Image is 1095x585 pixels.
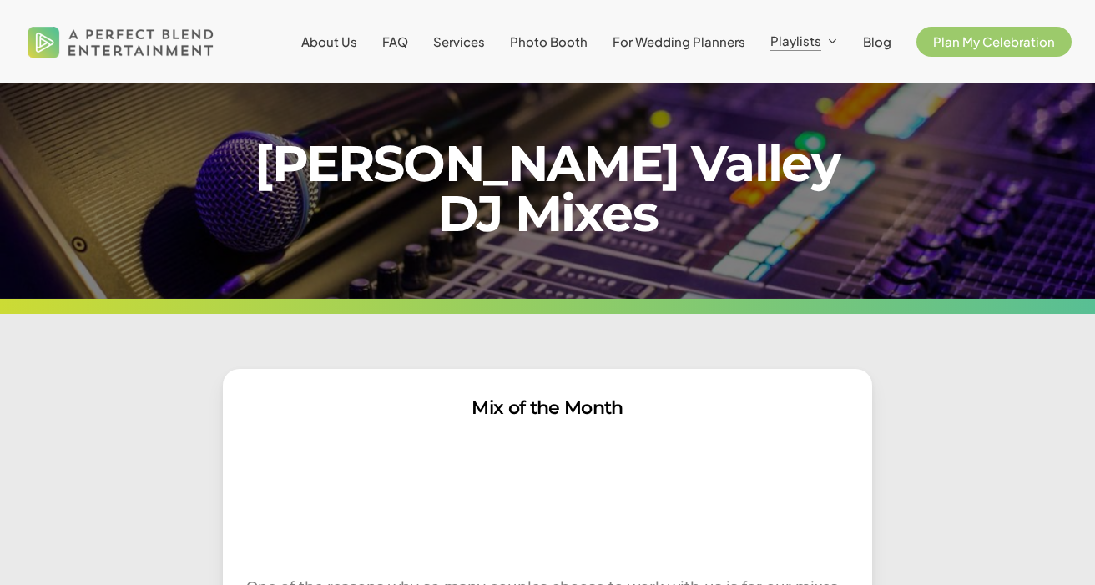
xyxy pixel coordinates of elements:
a: Playlists [770,34,838,49]
img: A Perfect Blend Entertainment [23,12,219,72]
span: Blog [863,33,891,49]
h1: [PERSON_NAME] Valley DJ Mixes [223,139,872,239]
a: Plan My Celebration [916,35,1072,48]
span: Playlists [770,33,821,48]
span: For Wedding Planners [613,33,745,49]
span: Photo Booth [510,33,588,49]
span: About Us [301,33,357,49]
span: Services [433,33,485,49]
a: About Us [301,35,357,48]
span: Plan My Celebration [933,33,1055,49]
h3: Mix of the Month [246,392,848,424]
span: FAQ [382,33,408,49]
a: Photo Booth [510,35,588,48]
a: Services [433,35,485,48]
a: Blog [863,35,891,48]
a: FAQ [382,35,408,48]
a: For Wedding Planners [613,35,745,48]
